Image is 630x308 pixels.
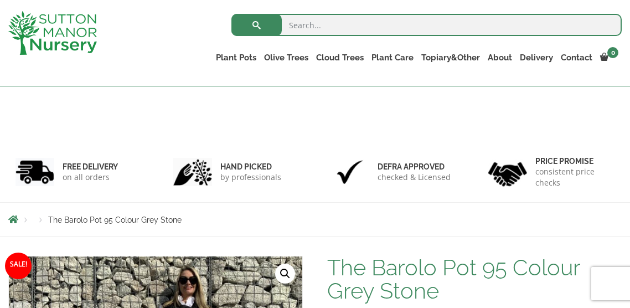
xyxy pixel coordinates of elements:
img: 3.jpg [331,158,369,186]
h1: The Barolo Pot 95 Colour Grey Stone [327,256,622,302]
h6: FREE DELIVERY [63,162,118,172]
a: Plant Care [368,50,417,65]
a: Contact [557,50,596,65]
h6: Defra approved [378,162,451,172]
h6: hand picked [220,162,281,172]
img: 2.jpg [173,158,212,186]
img: 1.jpg [16,158,54,186]
span: 0 [607,47,618,58]
input: Search... [231,14,622,36]
a: Cloud Trees [312,50,368,65]
span: Sale! [5,253,32,279]
nav: Breadcrumbs [8,215,622,224]
img: logo [8,11,97,55]
a: Olive Trees [260,50,312,65]
img: 4.jpg [488,155,527,189]
a: View full-screen image gallery [275,264,295,284]
span: The Barolo Pot 95 Colour Grey Stone [48,215,182,224]
a: Plant Pots [212,50,260,65]
p: by professionals [220,172,281,183]
a: 0 [596,50,622,65]
p: checked & Licensed [378,172,451,183]
h6: Price promise [535,156,615,166]
p: consistent price checks [535,166,615,188]
a: Delivery [516,50,557,65]
a: Topiary&Other [417,50,484,65]
a: About [484,50,516,65]
p: on all orders [63,172,118,183]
